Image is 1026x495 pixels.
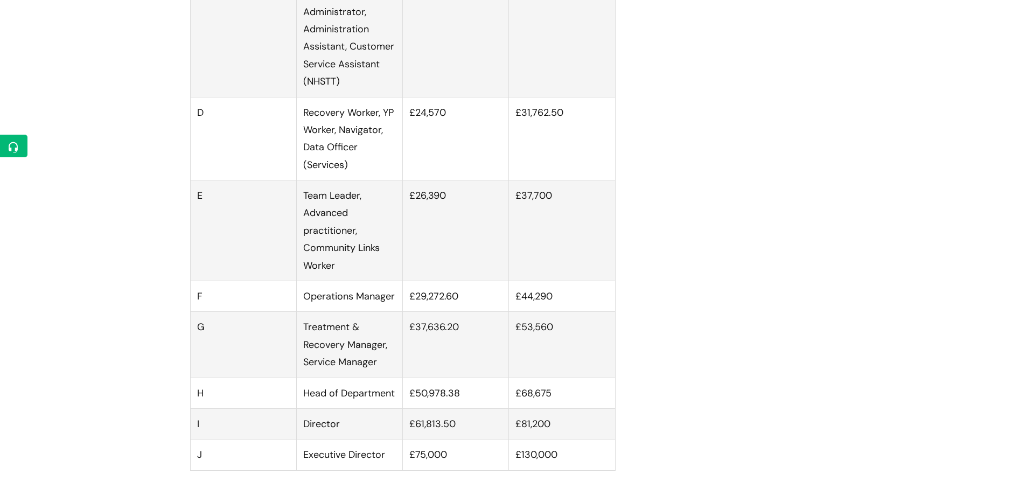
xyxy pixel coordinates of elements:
[190,378,296,408] td: H
[190,312,296,378] td: G
[190,440,296,470] td: J
[509,440,615,470] td: £130,000
[509,312,615,378] td: £53,560
[190,180,296,281] td: E
[403,312,509,378] td: £37,636.20
[296,408,402,439] td: Director
[190,281,296,312] td: F
[296,97,402,180] td: Recovery Worker, YP Worker, Navigator, Data Officer (Services)
[509,408,615,439] td: £81,200
[403,378,509,408] td: £50,978.38
[296,378,402,408] td: Head of Department
[296,281,402,312] td: Operations Manager
[509,281,615,312] td: £44,290
[403,440,509,470] td: £75,000
[190,408,296,439] td: I
[190,97,296,180] td: D
[296,440,402,470] td: Executive Director
[296,180,402,281] td: Team Leader, Advanced practitioner, Community Links Worker
[509,180,615,281] td: £37,700
[403,97,509,180] td: £24,570
[296,312,402,378] td: Treatment & Recovery Manager, Service Manager
[403,408,509,439] td: £61,813.50
[403,180,509,281] td: £26,390
[509,97,615,180] td: £31,762.50
[509,378,615,408] td: £68,675
[403,281,509,312] td: £29,272.60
